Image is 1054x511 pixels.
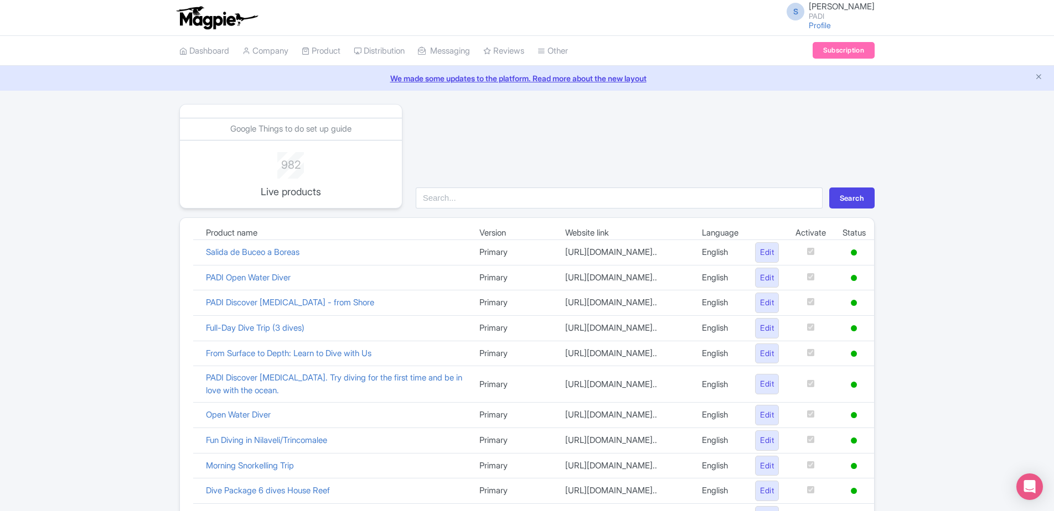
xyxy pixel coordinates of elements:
a: Subscription [813,42,875,59]
a: Morning Snorkelling Trip [206,460,294,471]
a: Edit [755,374,779,394]
a: Company [242,36,288,66]
td: English [694,453,747,478]
a: We made some updates to the platform. Read more about the new layout [7,72,1047,84]
td: Version [471,227,557,240]
a: Edit [755,293,779,313]
td: [URL][DOMAIN_NAME].. [557,403,694,428]
td: Primary [471,366,557,403]
a: Salida de Buceo a Boreas [206,247,299,257]
td: English [694,427,747,453]
a: PADI Open Water Diver [206,272,291,283]
a: Other [538,36,568,66]
td: [URL][DOMAIN_NAME].. [557,290,694,316]
a: Edit [755,268,779,288]
a: Dashboard [179,36,229,66]
small: PADI [809,13,875,20]
td: Primary [471,290,557,316]
a: Dive Package 6 dives House Reef [206,485,330,496]
a: Edit [755,405,779,425]
a: Edit [755,481,779,501]
span: S [787,3,804,20]
td: English [694,265,747,290]
a: Profile [809,20,831,30]
td: Primary [471,315,557,341]
td: Activate [787,227,834,240]
div: 982 [245,152,336,173]
a: Open Water Diver [206,409,271,420]
a: Edit [755,456,779,476]
td: Primary [471,478,557,504]
img: logo-ab69f6fb50320c5b225c76a69d11143b.png [174,6,260,30]
td: English [694,240,747,265]
td: Primary [471,240,557,265]
a: Reviews [483,36,524,66]
td: English [694,403,747,428]
a: Edit [755,430,779,451]
td: Website link [557,227,694,240]
td: Primary [471,427,557,453]
td: Product name [198,227,471,240]
a: Google Things to do set up guide [230,123,352,134]
div: Open Intercom Messenger [1016,473,1043,500]
td: [URL][DOMAIN_NAME].. [557,240,694,265]
button: Close announcement [1035,71,1043,84]
td: [URL][DOMAIN_NAME].. [557,366,694,403]
td: Status [834,227,874,240]
a: S [PERSON_NAME] PADI [780,2,875,20]
td: [URL][DOMAIN_NAME].. [557,315,694,341]
a: Messaging [418,36,470,66]
input: Search... [416,187,823,208]
a: Distribution [354,36,405,66]
td: [URL][DOMAIN_NAME].. [557,427,694,453]
a: Edit [755,318,779,338]
a: PADI Discover [MEDICAL_DATA]. Try diving for the first time and be in love with the ocean. [206,372,462,395]
td: [URL][DOMAIN_NAME].. [557,265,694,290]
td: English [694,366,747,403]
td: Language [694,227,747,240]
p: Live products [245,184,336,199]
td: [URL][DOMAIN_NAME].. [557,341,694,366]
a: Full-Day Dive Trip (3 dives) [206,322,304,333]
td: English [694,315,747,341]
td: [URL][DOMAIN_NAME].. [557,478,694,504]
a: Edit [755,242,779,263]
a: Edit [755,343,779,364]
td: Primary [471,403,557,428]
a: PADI Discover [MEDICAL_DATA] - from Shore [206,297,374,307]
td: English [694,478,747,504]
td: [URL][DOMAIN_NAME].. [557,453,694,478]
a: Product [302,36,340,66]
td: English [694,290,747,316]
td: Primary [471,453,557,478]
td: English [694,341,747,366]
button: Search [829,187,875,208]
span: [PERSON_NAME] [809,1,875,12]
td: Primary [471,341,557,366]
a: From Surface to Depth: Learn to Dive with Us [206,348,371,358]
a: Fun Diving in Nilaveli/Trincomalee [206,435,327,445]
td: Primary [471,265,557,290]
